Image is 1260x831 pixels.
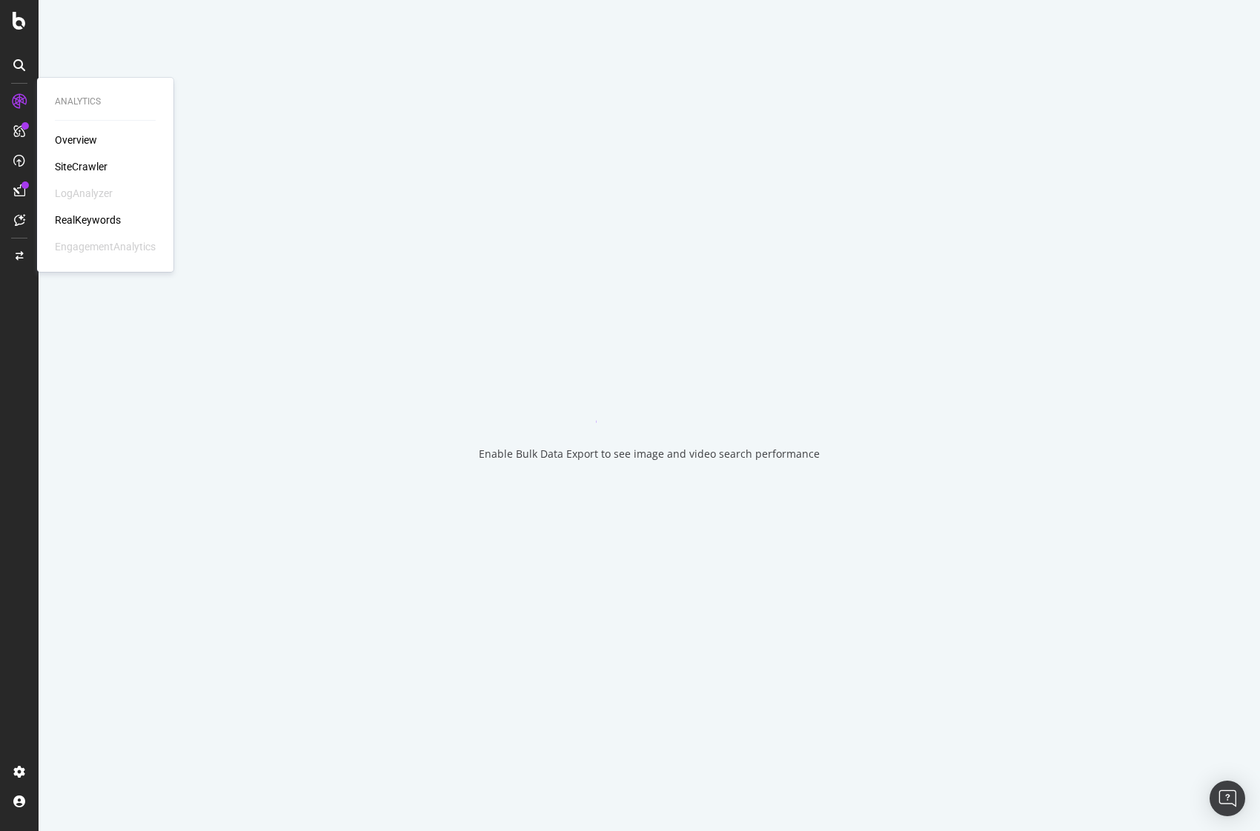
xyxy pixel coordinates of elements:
[55,159,107,174] a: SiteCrawler
[55,186,113,201] div: LogAnalyzer
[55,213,121,227] a: RealKeywords
[55,133,97,147] a: Overview
[596,370,703,423] div: animation
[1210,781,1245,816] div: Open Intercom Messenger
[479,447,820,461] div: Enable Bulk Data Export to see image and video search performance
[55,96,156,108] div: Analytics
[55,239,156,254] div: EngagementAnalytics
